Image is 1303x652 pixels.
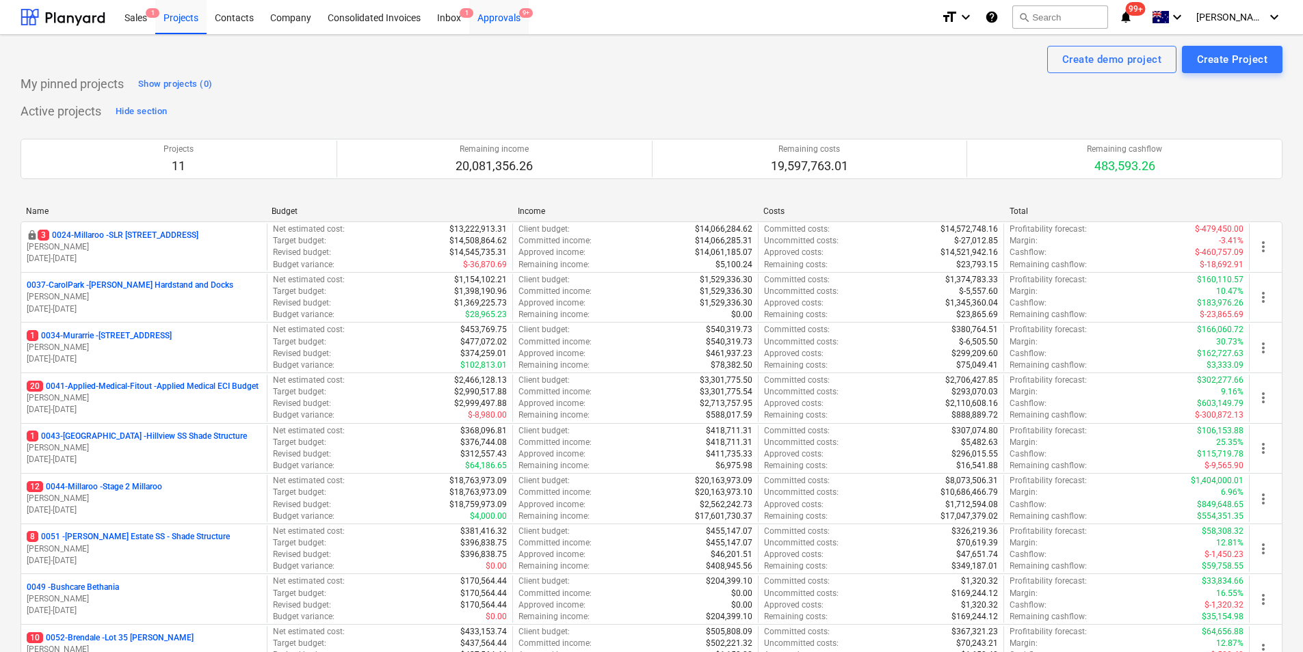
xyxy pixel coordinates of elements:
p: Committed costs : [764,223,830,235]
p: $-36,870.69 [463,259,507,271]
p: Profitability forecast : [1010,526,1087,537]
p: $554,351.35 [1197,511,1243,522]
p: Remaining cashflow [1087,144,1162,155]
p: 11 [163,158,194,174]
p: Profitability forecast : [1010,324,1087,336]
p: $64,186.65 [465,460,507,472]
div: 120044-Millaroo -Stage 2 Millaroo[PERSON_NAME][DATE]-[DATE] [27,481,261,516]
p: $10,686,466.79 [940,487,998,498]
p: Approved costs : [764,448,824,460]
p: $374,259.01 [460,348,507,359]
p: Budget variance : [273,460,334,472]
span: 1 [27,431,38,442]
div: Total [1010,206,1244,216]
p: Approved costs : [764,499,824,511]
i: Knowledge base [985,9,999,25]
p: 0043-[GEOGRAPHIC_DATA] - Hillview SS Shade Structure [27,431,247,442]
p: [PERSON_NAME] [27,543,261,555]
p: $5,100.24 [715,259,752,271]
span: 99+ [1126,2,1146,16]
p: Remaining income [456,144,533,155]
p: Cashflow : [1010,348,1047,359]
p: Client budget : [518,375,570,386]
p: Profitability forecast : [1010,425,1087,437]
span: locked [27,230,38,241]
p: 0044-Millaroo - Stage 2 Millaroo [27,481,162,493]
p: Cashflow : [1010,499,1047,511]
p: $160,110.57 [1197,274,1243,286]
p: Remaining cashflow : [1010,409,1087,421]
p: Target budget : [273,386,326,398]
p: Profitability forecast : [1010,375,1087,386]
p: Uncommitted costs : [764,235,839,247]
span: more_vert [1255,440,1272,457]
p: [PERSON_NAME] [27,392,261,404]
p: $14,061,185.07 [695,247,752,258]
p: Committed costs : [764,475,830,487]
p: $17,047,379.02 [940,511,998,522]
p: $-300,872.13 [1195,409,1243,421]
p: [PERSON_NAME] [27,241,261,253]
p: $1,404,000.01 [1191,475,1243,487]
p: $461,937.23 [706,348,752,359]
p: Revised budget : [273,348,331,359]
div: 0049 -Bushcare Bethania[PERSON_NAME][DATE]-[DATE] [27,582,261,616]
p: Net estimated cost : [273,375,345,386]
p: 0051 - [PERSON_NAME] Estate SS - Shade Structure [27,531,230,543]
button: Show projects (0) [135,73,215,95]
p: Remaining costs : [764,309,828,321]
p: $-5,557.60 [959,286,998,297]
p: 0041-Applied-Medical-Fitout - Applied Medical ECI Budget [27,381,259,392]
p: $2,110,608.16 [945,398,998,409]
p: Profitability forecast : [1010,274,1087,286]
button: Hide section [112,100,170,122]
p: Uncommitted costs : [764,487,839,498]
p: Client budget : [518,526,570,537]
p: Remaining income : [518,511,590,522]
p: 9.16% [1221,386,1243,398]
p: Remaining income : [518,409,590,421]
p: Target budget : [273,487,326,498]
p: Approved income : [518,348,585,359]
button: Create demo project [1047,46,1176,73]
p: Approved income : [518,448,585,460]
p: $14,545,735.31 [449,247,507,258]
div: This project is confidential [27,230,38,241]
p: Approved income : [518,247,585,258]
p: Committed costs : [764,324,830,336]
p: $455,147.07 [706,537,752,549]
p: $2,999,497.88 [454,398,507,409]
p: $453,769.75 [460,324,507,336]
p: $14,572,748.16 [940,223,998,235]
p: Client budget : [518,425,570,437]
p: $302,277.66 [1197,375,1243,386]
p: $603,149.79 [1197,398,1243,409]
div: Costs [763,206,998,216]
div: 0037-CarolPark -[PERSON_NAME] Hardstand and Docks[PERSON_NAME][DATE]-[DATE] [27,280,261,314]
p: $849,648.65 [1197,499,1243,511]
p: $381,416.32 [460,526,507,537]
p: $102,813.01 [460,359,507,371]
p: Target budget : [273,437,326,448]
p: $1,529,336.30 [700,286,752,297]
p: $1,529,336.30 [700,274,752,286]
p: $4,000.00 [470,511,507,522]
p: $411,735.33 [706,448,752,460]
span: 20 [27,381,43,392]
p: Margin : [1010,336,1038,348]
p: 20,081,356.26 [456,158,533,174]
p: Committed income : [518,386,592,398]
span: 9+ [519,8,533,18]
p: $75,049.41 [956,359,998,371]
span: more_vert [1255,390,1272,406]
p: Committed income : [518,336,592,348]
p: Remaining costs [771,144,848,155]
div: Budget [272,206,506,216]
p: 10.47% [1216,286,1243,297]
p: [PERSON_NAME] [27,291,261,303]
p: Uncommitted costs : [764,286,839,297]
p: Remaining income : [518,460,590,472]
p: Remaining costs : [764,511,828,522]
p: $20,163,973.10 [695,487,752,498]
p: Revised budget : [273,398,331,409]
